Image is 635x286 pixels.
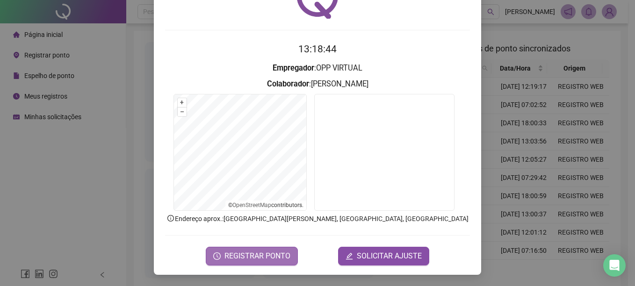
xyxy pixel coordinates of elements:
[178,107,187,116] button: –
[232,202,271,208] a: OpenStreetMap
[165,214,470,224] p: Endereço aprox. : [GEOGRAPHIC_DATA][PERSON_NAME], [GEOGRAPHIC_DATA], [GEOGRAPHIC_DATA]
[165,78,470,90] h3: : [PERSON_NAME]
[267,79,309,88] strong: Colaborador
[298,43,337,55] time: 13:18:44
[213,252,221,260] span: clock-circle
[165,62,470,74] h3: : OPP VIRTUAL
[224,250,290,262] span: REGISTRAR PONTO
[273,64,314,72] strong: Empregador
[346,252,353,260] span: edit
[178,98,187,107] button: +
[206,247,298,265] button: REGISTRAR PONTO
[166,214,175,222] span: info-circle
[338,247,429,265] button: editSOLICITAR AJUSTE
[228,202,303,208] li: © contributors.
[357,250,422,262] span: SOLICITAR AJUSTE
[603,254,626,277] div: Open Intercom Messenger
